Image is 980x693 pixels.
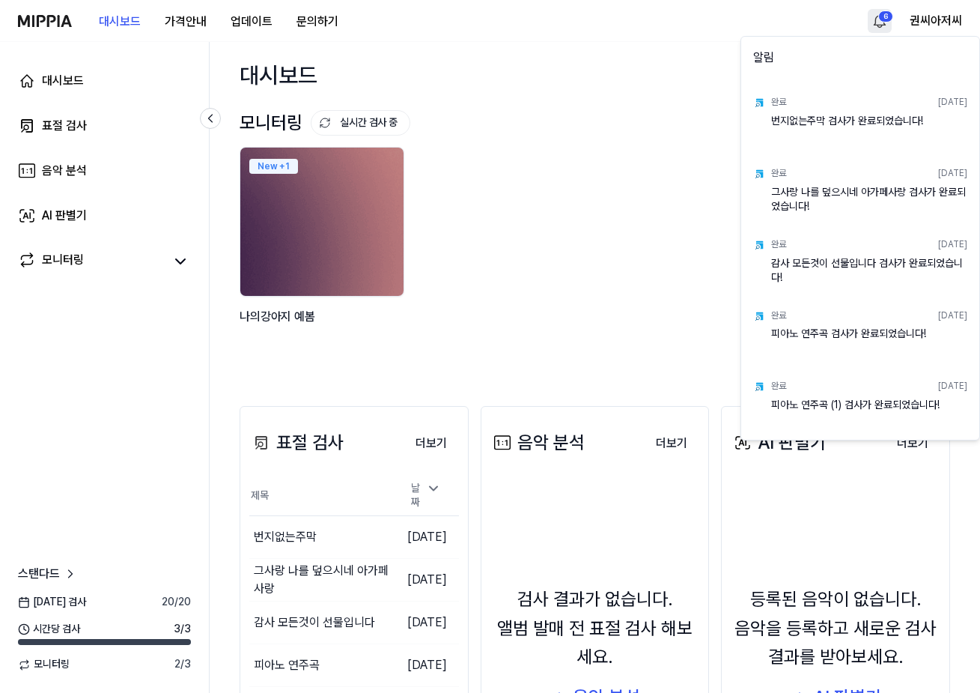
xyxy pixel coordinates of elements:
div: 완료 [771,238,786,251]
div: [DATE] [938,96,967,109]
div: 완료 [771,96,786,109]
div: [DATE] [938,309,967,322]
img: test result icon [753,168,765,180]
div: 완료 [771,380,786,393]
div: 알림 [744,40,976,82]
div: 그사랑 나를 덮으시네 아가페사랑 검사가 완료되었습니다! [771,185,967,215]
div: [DATE] [938,167,967,180]
div: [DATE] [938,380,967,393]
img: test result icon [753,310,765,322]
div: 완료 [771,167,786,180]
div: 감사 모든것이 선물입니다 검사가 완료되었습니다! [771,256,967,286]
img: test result icon [753,239,765,251]
img: test result icon [753,97,765,109]
div: 피아노 연주곡 검사가 완료되었습니다! [771,327,967,357]
div: 완료 [771,309,786,322]
img: test result icon [753,381,765,393]
div: 번지없는주막 검사가 완료되었습니다! [771,114,967,144]
div: [DATE] [938,238,967,251]
div: 피아노 연주곡 (1) 검사가 완료되었습니다! [771,398,967,428]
